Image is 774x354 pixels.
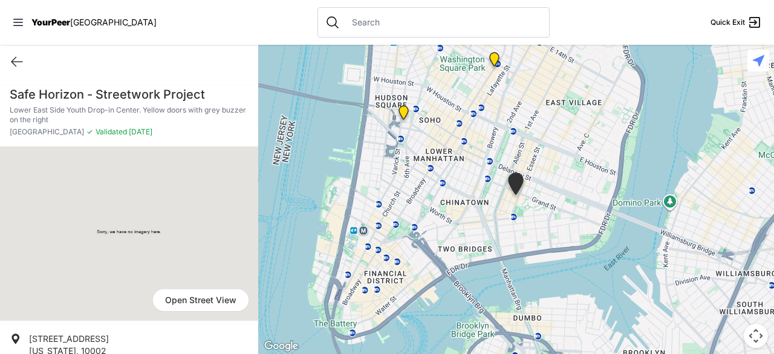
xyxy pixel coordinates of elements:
[261,338,301,354] img: Google
[86,127,93,137] span: ✓
[153,289,249,311] a: Open Street View
[31,17,70,27] span: YourPeer
[744,324,768,348] button: Map camera controls
[506,172,526,200] div: Lower East Side Youth Drop-in Center. Yellow doors with grey buzzer on the right
[711,18,745,27] span: Quick Exit
[29,333,109,344] span: [STREET_ADDRESS]
[396,105,411,125] div: Main Location, SoHo, DYCD Youth Drop-in Center
[487,52,502,71] div: Harvey Milk High School
[96,127,127,136] span: Validated
[10,105,249,125] p: Lower East Side Youth Drop-in Center. Yellow doors with grey buzzer on the right
[127,127,152,136] span: [DATE]
[31,19,157,26] a: YourPeer[GEOGRAPHIC_DATA]
[10,127,84,137] span: [GEOGRAPHIC_DATA]
[10,86,249,103] h1: Safe Horizon - Streetwork Project
[261,338,301,354] a: Open this area in Google Maps (opens a new window)
[711,15,762,30] a: Quick Exit
[345,16,542,28] input: Search
[70,17,157,27] span: [GEOGRAPHIC_DATA]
